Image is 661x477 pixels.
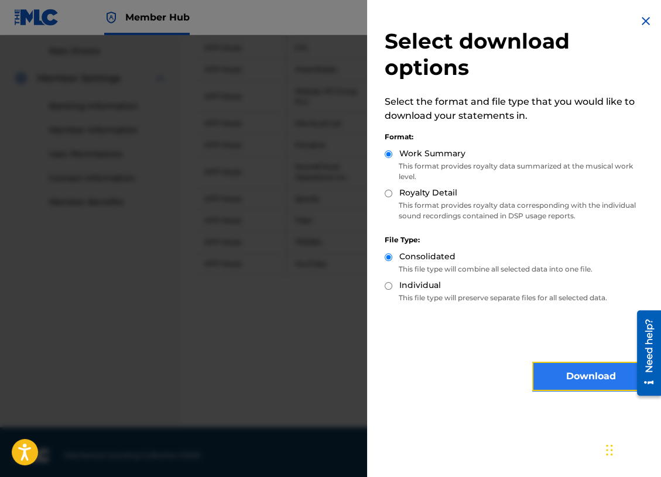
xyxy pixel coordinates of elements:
div: Format: [385,132,649,142]
span: Member Hub [125,11,190,24]
p: This format provides royalty data corresponding with the individual sound recordings contained in... [385,200,649,221]
p: This format provides royalty data summarized at the musical work level. [385,161,649,182]
iframe: Chat Widget [602,421,661,477]
h2: Select download options [385,28,649,81]
label: Consolidated [399,250,455,263]
p: Select the format and file type that you would like to download your statements in. [385,95,649,123]
img: MLC Logo [14,9,59,26]
button: Download [532,362,649,391]
label: Royalty Detail [399,187,457,199]
label: Individual [399,279,441,291]
div: File Type: [385,235,649,245]
label: Work Summary [399,147,465,160]
img: Top Rightsholder [104,11,118,25]
div: Drag [606,433,613,468]
p: This file type will preserve separate files for all selected data. [385,293,649,303]
iframe: Resource Center [628,306,661,400]
p: This file type will combine all selected data into one file. [385,264,649,274]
